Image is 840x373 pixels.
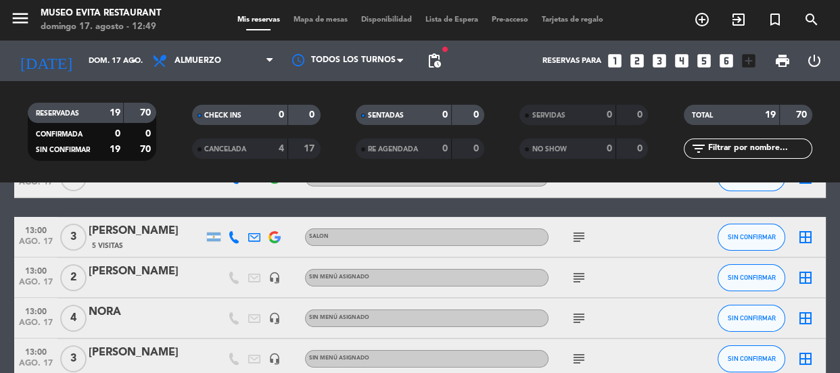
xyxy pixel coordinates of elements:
[718,305,785,332] button: SIN CONFIRMAR
[442,110,448,120] strong: 0
[637,110,645,120] strong: 0
[41,20,161,34] div: domingo 17. agosto - 12:49
[269,231,281,243] img: google-logo.png
[473,144,482,153] strong: 0
[231,16,287,24] span: Mis reservas
[707,141,812,156] input: Filtrar por nombre...
[803,11,820,28] i: search
[799,41,831,81] div: LOG OUT
[806,53,822,69] i: power_settings_new
[89,222,204,240] div: [PERSON_NAME]
[419,16,485,24] span: Lista de Espera
[89,303,204,321] div: NORA
[637,144,645,153] strong: 0
[309,315,369,320] span: Sin menú asignado
[442,144,448,153] strong: 0
[140,108,154,118] strong: 70
[109,145,120,154] strong: 19
[730,11,747,28] i: exit_to_app
[606,52,624,70] i: looks_one
[571,229,587,245] i: subject
[309,234,329,239] span: SALON
[718,224,785,251] button: SIN CONFIRMAR
[204,146,246,153] span: CANCELADA
[473,110,482,120] strong: 0
[10,8,30,28] i: menu
[269,272,281,284] i: headset_mic
[728,274,776,281] span: SIN CONFIRMAR
[60,305,87,332] span: 4
[19,318,53,334] span: ago. 17
[19,222,53,237] span: 13:00
[304,144,317,153] strong: 17
[571,270,587,286] i: subject
[309,274,369,280] span: Sin menú asignado
[542,57,601,66] span: Reservas para
[673,52,691,70] i: looks_4
[41,7,161,20] div: Museo Evita Restaurant
[368,112,404,119] span: SENTADAS
[19,278,53,293] span: ago. 17
[767,11,783,28] i: turned_in_not
[718,52,735,70] i: looks_6
[19,262,53,278] span: 13:00
[797,229,814,245] i: border_all
[695,52,713,70] i: looks_5
[571,351,587,367] i: subject
[628,52,646,70] i: looks_two
[287,16,354,24] span: Mapa de mesas
[728,314,776,322] span: SIN CONFIRMAR
[19,343,53,359] span: 13:00
[269,312,281,324] i: headset_mic
[740,52,757,70] i: add_box
[765,110,776,120] strong: 19
[532,146,566,153] span: NO SHOW
[354,16,419,24] span: Disponibilidad
[718,345,785,372] button: SIN CONFIRMAR
[140,145,154,154] strong: 70
[89,344,204,362] div: [PERSON_NAME]
[368,146,418,153] span: RE AGENDADA
[60,264,87,291] span: 2
[19,178,53,193] span: ago. 17
[174,56,221,66] span: Almuerzo
[692,112,713,119] span: TOTAL
[60,345,87,372] span: 3
[36,131,83,138] span: CONFIRMADA
[532,112,565,119] span: SERVIDAS
[718,264,785,291] button: SIN CONFIRMAR
[651,52,668,70] i: looks_3
[109,108,120,118] strong: 19
[795,110,809,120] strong: 70
[694,11,710,28] i: add_circle_outline
[279,144,284,153] strong: 4
[774,53,791,69] span: print
[309,355,369,361] span: Sin menú asignado
[145,129,154,139] strong: 0
[309,110,317,120] strong: 0
[441,45,449,53] span: fiber_manual_record
[204,112,241,119] span: CHECK INS
[728,355,776,362] span: SIN CONFIRMAR
[10,8,30,33] button: menu
[36,147,90,153] span: SIN CONFIRMAR
[19,237,53,253] span: ago. 17
[797,310,814,326] i: border_all
[797,351,814,367] i: border_all
[607,144,612,153] strong: 0
[728,233,776,241] span: SIN CONFIRMAR
[60,224,87,251] span: 3
[571,310,587,326] i: subject
[535,16,610,24] span: Tarjetas de regalo
[114,129,120,139] strong: 0
[485,16,535,24] span: Pre-acceso
[36,110,79,117] span: RESERVADAS
[269,353,281,365] i: headset_mic
[19,303,53,318] span: 13:00
[279,110,284,120] strong: 0
[126,53,142,69] i: arrow_drop_down
[797,270,814,286] i: border_all
[426,53,442,69] span: pending_actions
[10,46,82,76] i: [DATE]
[691,141,707,157] i: filter_list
